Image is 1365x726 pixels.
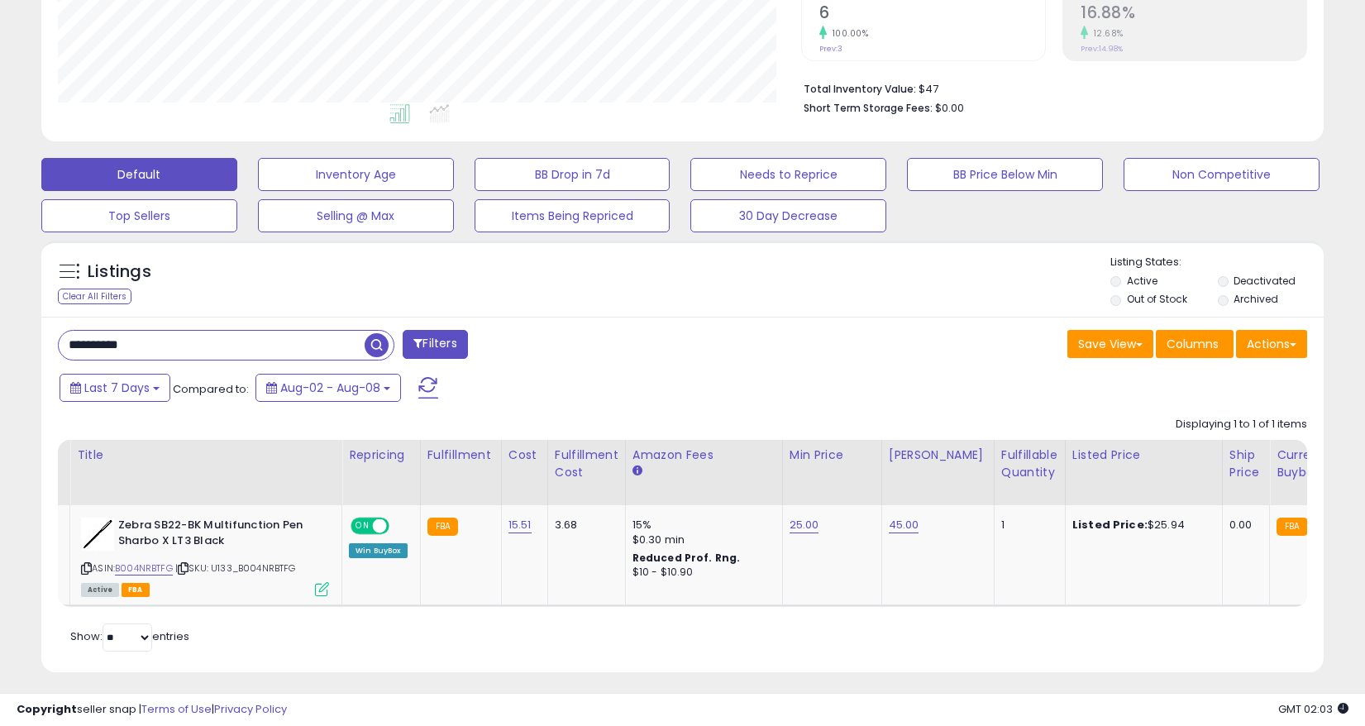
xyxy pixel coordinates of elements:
[1234,274,1296,288] label: Deactivated
[889,517,919,533] a: 45.00
[508,517,532,533] a: 15.51
[214,701,287,717] a: Privacy Policy
[1088,27,1124,40] small: 12.68%
[555,518,613,533] div: 3.68
[1229,518,1257,533] div: 0.00
[258,199,454,232] button: Selling @ Max
[690,158,886,191] button: Needs to Reprice
[907,158,1103,191] button: BB Price Below Min
[790,447,875,464] div: Min Price
[427,447,494,464] div: Fulfillment
[690,199,886,232] button: 30 Day Decrease
[349,447,413,464] div: Repricing
[70,628,189,644] span: Show: entries
[1001,447,1058,481] div: Fulfillable Quantity
[1127,292,1187,306] label: Out of Stock
[1277,518,1307,536] small: FBA
[81,583,119,597] span: All listings currently available for purchase on Amazon
[475,158,671,191] button: BB Drop in 7d
[280,380,380,396] span: Aug-02 - Aug-08
[173,381,249,397] span: Compared to:
[60,374,170,402] button: Last 7 Days
[115,561,173,576] a: B004NRBTFG
[1167,336,1219,352] span: Columns
[804,82,916,96] b: Total Inventory Value:
[1072,447,1215,464] div: Listed Price
[58,289,131,304] div: Clear All Filters
[352,519,373,533] span: ON
[349,543,408,558] div: Win BuyBox
[632,518,770,533] div: 15%
[475,199,671,232] button: Items Being Repriced
[118,518,319,552] b: Zebra SB22-BK Multifunction Pen Sharbo X LT3 Black
[1067,330,1153,358] button: Save View
[1127,274,1157,288] label: Active
[403,330,467,359] button: Filters
[1081,3,1306,26] h2: 16.88%
[1278,701,1348,717] span: 2025-08-17 02:03 GMT
[1236,330,1307,358] button: Actions
[84,380,150,396] span: Last 7 Days
[387,519,413,533] span: OFF
[1072,518,1210,533] div: $25.94
[804,78,1295,98] li: $47
[1081,44,1123,54] small: Prev: 14.98%
[1072,517,1148,533] b: Listed Price:
[122,583,150,597] span: FBA
[632,551,741,565] b: Reduced Prof. Rng.
[1001,518,1052,533] div: 1
[17,701,77,717] strong: Copyright
[804,101,933,115] b: Short Term Storage Fees:
[1229,447,1262,481] div: Ship Price
[141,701,212,717] a: Terms of Use
[819,44,842,54] small: Prev: 3
[555,447,618,481] div: Fulfillment Cost
[258,158,454,191] button: Inventory Age
[632,464,642,479] small: Amazon Fees.
[1176,417,1307,432] div: Displaying 1 to 1 of 1 items
[632,447,776,464] div: Amazon Fees
[889,447,987,464] div: [PERSON_NAME]
[790,517,819,533] a: 25.00
[632,533,770,547] div: $0.30 min
[427,518,458,536] small: FBA
[41,199,237,232] button: Top Sellers
[1156,330,1234,358] button: Columns
[1110,255,1324,270] p: Listing States:
[175,561,296,575] span: | SKU: U133_B004NRBTFG
[1124,158,1320,191] button: Non Competitive
[827,27,869,40] small: 100.00%
[1234,292,1278,306] label: Archived
[17,702,287,718] div: seller snap | |
[632,566,770,580] div: $10 - $10.90
[819,3,1045,26] h2: 6
[1277,447,1362,481] div: Current Buybox Price
[88,260,151,284] h5: Listings
[81,518,114,551] img: 31IPDtFkGEL._SL40_.jpg
[81,518,329,595] div: ASIN:
[41,158,237,191] button: Default
[935,100,964,116] span: $0.00
[255,374,401,402] button: Aug-02 - Aug-08
[508,447,541,464] div: Cost
[77,447,335,464] div: Title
